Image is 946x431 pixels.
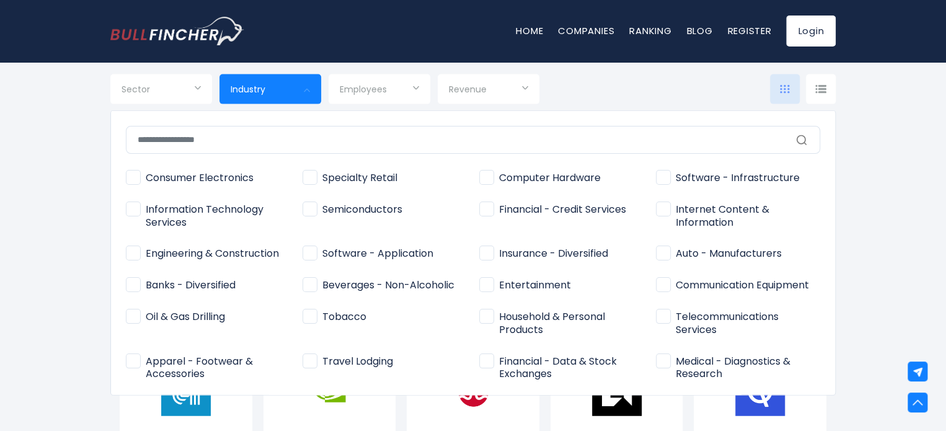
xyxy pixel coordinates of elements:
span: Engineering & Construction [126,247,279,260]
span: Revenue [449,84,487,95]
a: Go to homepage [110,17,244,45]
span: Insurance - Diversified [479,247,608,260]
span: Computer Hardware [479,172,601,185]
span: Apparel - Footwear & Accessories [126,355,290,381]
span: Oil & Gas Drilling [126,311,225,324]
span: Entertainment [479,279,571,292]
span: Software - Application [303,247,433,260]
a: Ranking [629,24,671,37]
span: Telecommunications Services [656,311,820,337]
img: Bullfincher logo [110,17,244,45]
span: Banks - Diversified [126,279,236,292]
span: Auto - Manufacturers [656,247,782,260]
span: Semiconductors [303,203,402,216]
span: Travel Lodging [303,355,393,368]
span: Consumer Electronics [126,172,254,185]
a: Companies [558,24,614,37]
span: Internet Content & Information [656,203,820,229]
a: Register [727,24,771,37]
span: Software - Infrastructure [656,172,800,185]
span: Financial - Data & Stock Exchanges [479,355,643,381]
span: Specialty Retail [303,172,397,185]
span: Medical - Diagnostics & Research [656,355,820,381]
span: Beverages - Non-Alcoholic [303,279,454,292]
span: Household & Personal Products [479,311,643,337]
span: Communication Equipment [656,279,809,292]
span: Information Technology Services [126,203,290,229]
span: Tobacco [303,311,366,324]
a: Login [786,16,836,47]
span: Industry [231,84,265,95]
span: Employees [340,84,387,95]
a: Blog [686,24,712,37]
a: Home [516,24,543,37]
span: Financial - Credit Services [479,203,626,216]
